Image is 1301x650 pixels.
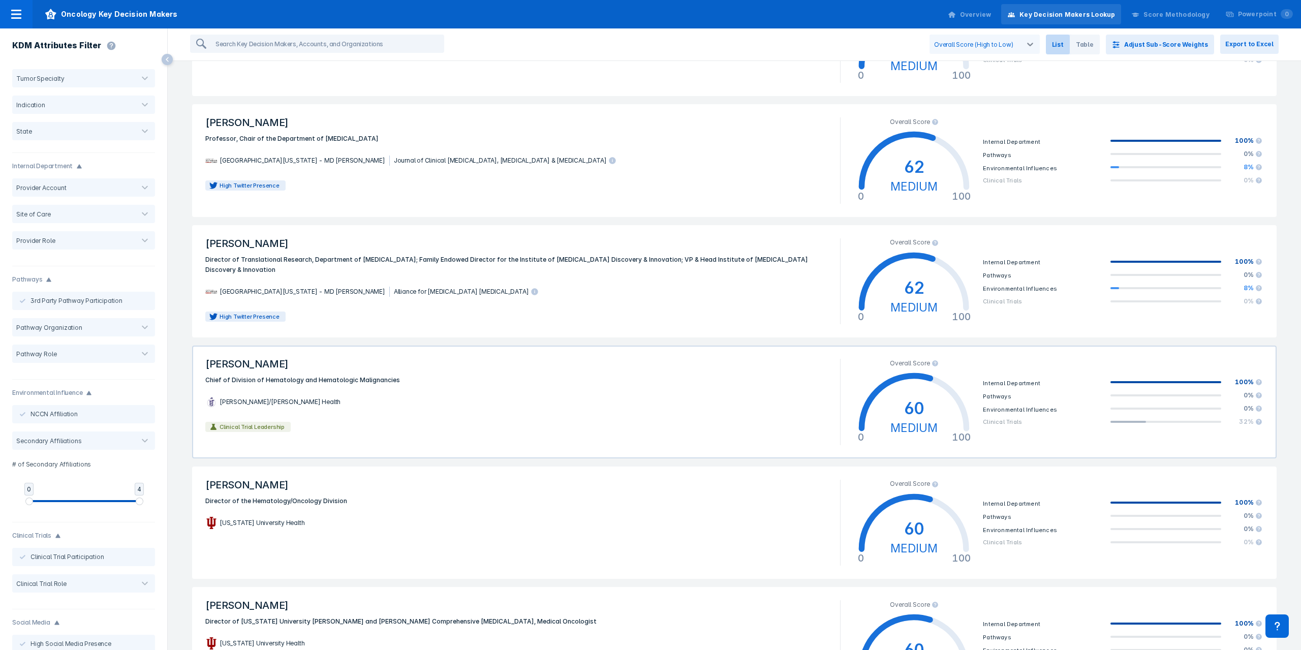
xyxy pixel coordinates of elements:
[205,158,218,163] img: md-anderson.png
[1223,511,1262,520] div: 0%
[199,111,834,134] span: [PERSON_NAME]
[1223,404,1262,413] div: 0%
[12,580,67,587] div: Clinical Trial Role
[12,184,66,192] div: Provider Account
[1223,176,1262,185] div: 0%
[199,594,834,616] span: [PERSON_NAME]
[12,617,50,628] h4: Social Media
[192,467,1277,579] a: [PERSON_NAME]Director of the Hematology/Oncology Division[US_STATE] University HealthOverall Scor...
[1223,524,1262,534] div: 0%
[394,287,543,297] span: Alliance for [MEDICAL_DATA] [MEDICAL_DATA]
[220,287,390,297] span: [GEOGRAPHIC_DATA][US_STATE] - MD [PERSON_NAME]
[934,41,1013,48] div: Overall Score (High to Low)
[853,480,976,488] div: Overall Score
[12,531,51,541] h4: Clinical Trials
[1281,9,1293,19] span: 0
[853,117,976,126] div: Overall Score
[1223,632,1262,641] div: 0%
[858,431,864,443] div: 0
[199,353,834,375] span: [PERSON_NAME]
[12,161,73,171] h4: Internal Department
[1223,284,1262,293] div: 8%
[12,101,45,109] div: Indication
[1223,163,1262,172] div: 8%
[983,259,1040,266] span: Internal Department
[199,232,834,255] span: [PERSON_NAME]
[1001,4,1121,24] a: Key Decision Makers Lookup
[1223,149,1262,159] div: 0%
[952,69,971,81] div: 100
[1223,257,1262,266] div: 100%
[1238,10,1293,19] div: Powerpoint
[12,388,82,398] h4: Environmental Influence
[12,459,91,470] div: # of Secondary Affiliations
[858,69,864,81] div: 0
[12,237,55,244] div: Provider Role
[1223,619,1262,628] div: 100%
[853,359,976,367] div: Overall Score
[30,296,122,305] span: 3rd Party Pathway Participation
[983,417,1108,426] div: Clinical Trials
[12,75,65,82] div: Tumor Specialty
[983,392,1011,399] span: Pathways
[890,396,938,421] div: 60
[983,500,1040,507] span: Internal Department
[1223,538,1262,547] div: 0%
[205,637,218,649] img: indiana-university.png
[12,431,155,450] button: Secondary Affiliations
[220,518,308,528] span: [US_STATE] University Health
[199,375,834,385] span: Chief of Division of Hematology and Hematologic Malignancies
[983,406,1057,413] span: Environmental Influences
[12,548,155,566] button: Clinical Trial Participation
[952,190,971,202] div: 100
[1070,35,1100,54] span: Table
[30,639,111,648] span: High Social Media Presence
[220,397,345,407] span: [PERSON_NAME]/[PERSON_NAME] Health
[890,421,938,435] div: MEDIUM
[1223,270,1262,280] div: 0%
[394,156,621,166] span: Journal of Clinical [MEDICAL_DATA], [MEDICAL_DATA] & [MEDICAL_DATA]
[983,621,1040,628] span: Internal Department
[853,600,976,608] div: Overall Score
[983,513,1011,520] span: Pathways
[218,313,282,321] span: High Twitter Presence
[192,346,1277,458] a: [PERSON_NAME]Chief of Division of Hematology and Hematologic Malignancies[PERSON_NAME]/[PERSON_NA...
[983,297,1108,306] div: Clinical Trials
[1223,136,1262,145] div: 100%
[1019,10,1115,19] div: Key Decision Makers Lookup
[890,276,938,300] div: 62
[218,181,282,190] span: High Twitter Presence
[220,638,308,648] span: [US_STATE] University Health
[952,552,971,564] div: 100
[1223,417,1262,426] div: 32%
[199,474,834,496] span: [PERSON_NAME]
[1106,35,1214,54] button: Adjust Sub-Score Weights
[12,210,51,218] div: Site of Care
[218,423,287,431] span: Clinical Trial Leadership
[858,311,864,323] div: 0
[12,350,57,358] div: Pathway Role
[1223,378,1262,387] div: 100%
[983,272,1011,279] span: Pathways
[983,538,1108,547] div: Clinical Trials
[199,255,834,275] span: Director of Translational Research, Department of [MEDICAL_DATA]; Family Endowed Director for the...
[12,41,101,51] h4: KDM Attributes Filter
[12,128,32,135] div: State
[12,292,155,310] button: 3rd Party Pathway Participation
[1223,498,1262,507] div: 100%
[853,238,976,246] div: Overall Score
[858,552,864,564] div: 0
[952,311,971,323] div: 100
[890,300,938,314] div: MEDIUM
[211,36,443,52] input: Search Key Decision Makers, Accounts, and Organizations
[858,190,864,202] div: 0
[192,225,1277,337] a: [PERSON_NAME]Director of Translational Research, Department of [MEDICAL_DATA]; Family Endowed Dir...
[1265,614,1289,638] div: Contact Support
[1125,4,1215,24] a: Score Methodology
[983,634,1011,641] span: Pathways
[890,155,938,179] div: 62
[12,274,42,285] h4: Pathways
[890,517,938,542] div: 60
[983,138,1040,145] span: Internal Department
